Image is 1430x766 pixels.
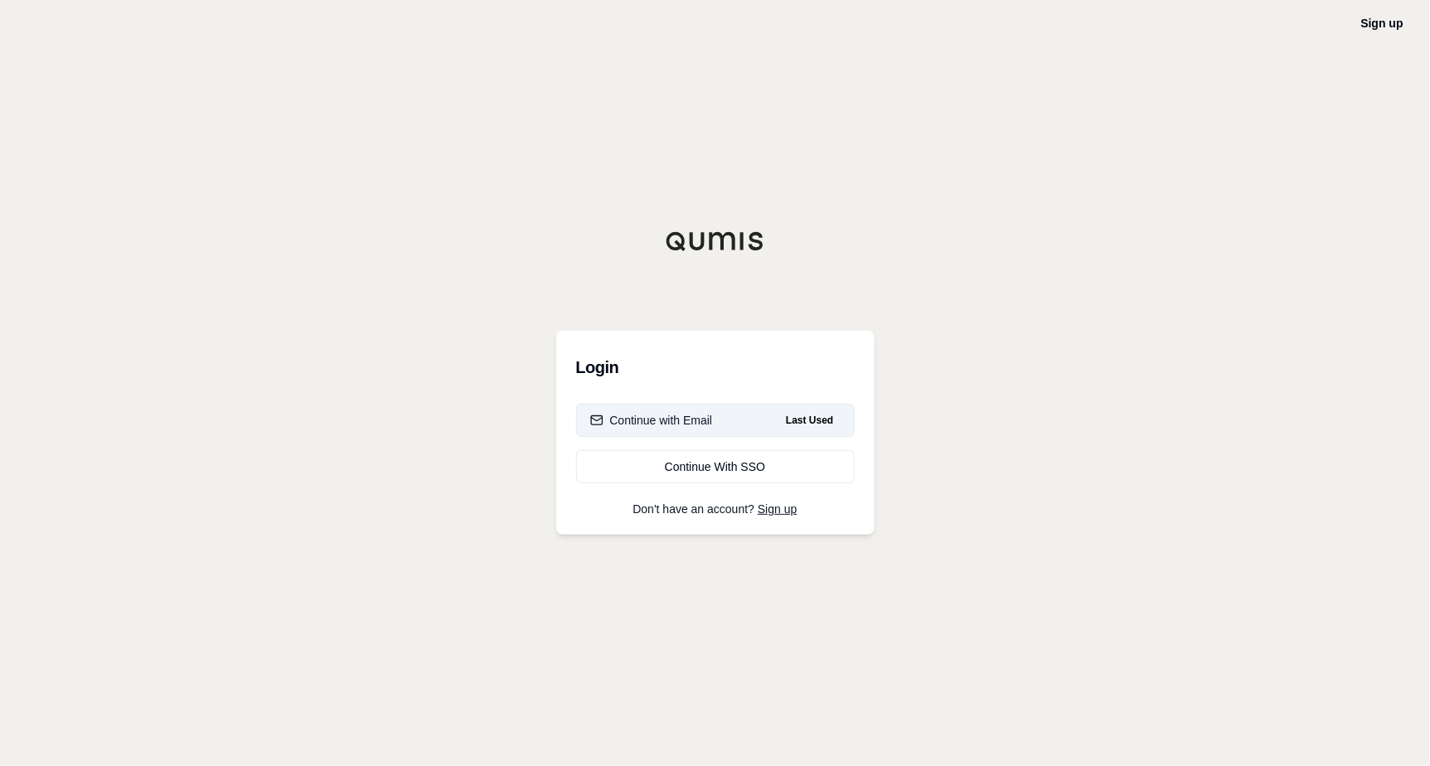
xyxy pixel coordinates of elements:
[576,450,855,483] a: Continue With SSO
[590,458,841,475] div: Continue With SSO
[576,404,855,437] button: Continue with EmailLast Used
[779,410,840,430] span: Last Used
[666,231,765,251] img: Qumis
[576,351,855,384] h3: Login
[576,503,855,515] p: Don't have an account?
[1361,17,1403,30] a: Sign up
[590,412,713,429] div: Continue with Email
[758,502,797,516] a: Sign up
